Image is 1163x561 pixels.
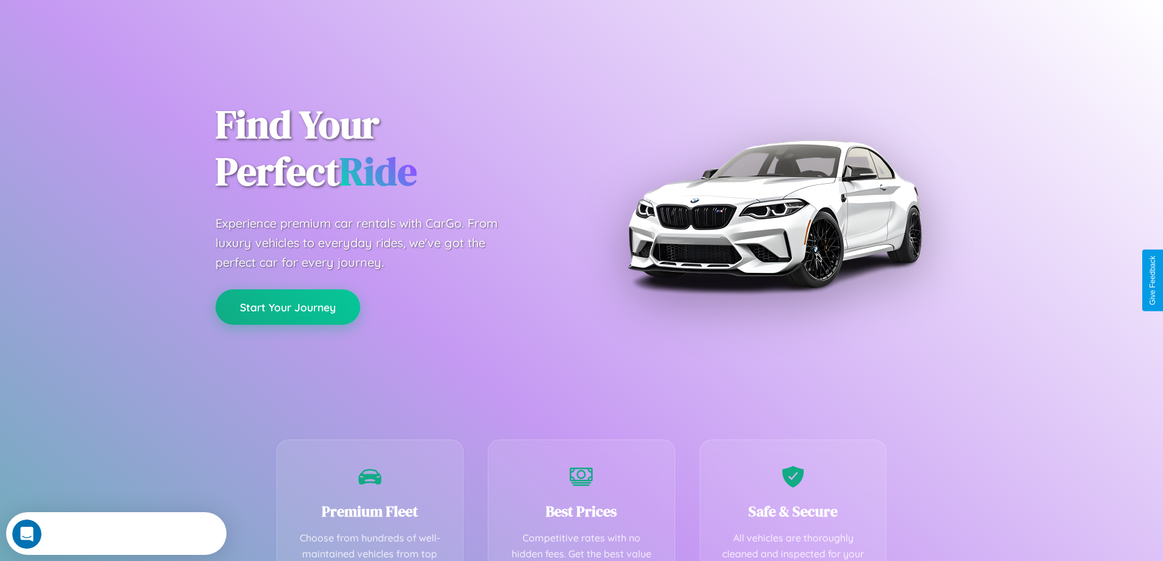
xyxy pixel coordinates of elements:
p: Experience premium car rentals with CarGo. From luxury vehicles to everyday rides, we've got the ... [216,214,521,272]
iframe: Intercom live chat discovery launcher [6,512,226,555]
h1: Find Your Perfect [216,101,563,195]
img: Premium BMW car rental vehicle [621,61,927,366]
h3: Premium Fleet [295,501,445,521]
h3: Safe & Secure [719,501,868,521]
h3: Best Prices [507,501,656,521]
button: Start Your Journey [216,289,360,325]
span: Ride [339,145,417,198]
div: Give Feedback [1148,256,1157,305]
iframe: Intercom live chat [12,519,42,549]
